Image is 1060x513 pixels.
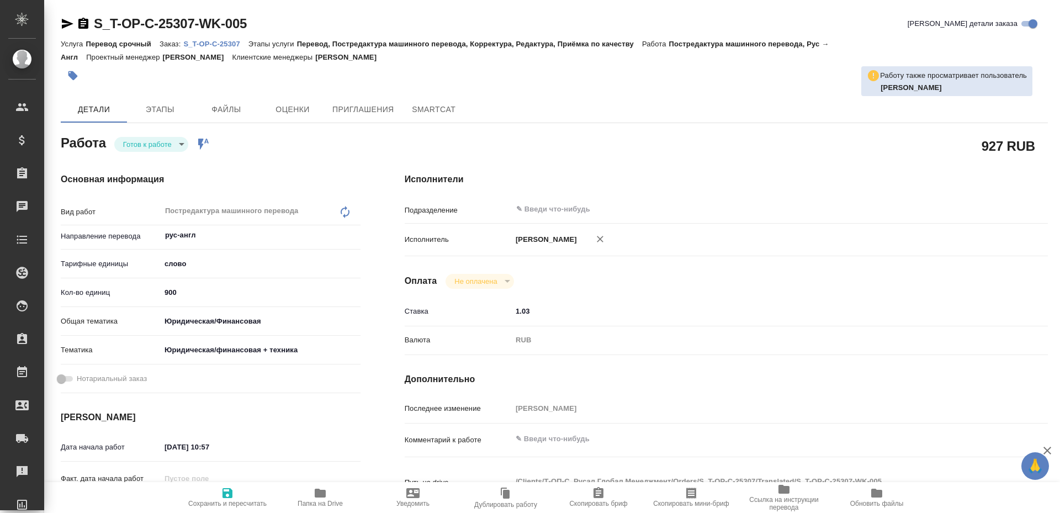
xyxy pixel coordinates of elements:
[396,500,430,507] span: Уведомить
[61,345,161,356] p: Тематика
[642,40,669,48] p: Работа
[61,231,161,242] p: Направление перевода
[830,482,923,513] button: Обновить файлы
[880,70,1027,81] p: Работу также просматривает пользователь
[61,442,161,453] p: Дата начала работ
[315,53,385,61] p: [PERSON_NAME]
[161,312,361,331] div: Юридическая/Финансовая
[61,40,86,48] p: Услуга
[645,482,738,513] button: Скопировать мини-бриф
[134,103,187,117] span: Этапы
[161,284,361,300] input: ✎ Введи что-нибудь
[183,39,248,48] a: S_T-OP-C-25307
[405,274,437,288] h4: Оплата
[569,500,627,507] span: Скопировать бриф
[881,83,942,92] b: [PERSON_NAME]
[274,482,367,513] button: Папка на Drive
[1021,452,1049,480] button: 🙏
[459,482,552,513] button: Дублировать работу
[120,140,175,149] button: Готов к работе
[67,103,120,117] span: Детали
[61,258,161,269] p: Тарифные единицы
[405,205,512,216] p: Подразделение
[354,234,357,236] button: Open
[114,137,188,152] div: Готов к работе
[77,17,90,30] button: Скопировать ссылку
[552,482,645,513] button: Скопировать бриф
[181,482,274,513] button: Сохранить и пересчитать
[86,40,160,48] p: Перевод срочный
[266,103,319,117] span: Оценки
[160,40,183,48] p: Заказ:
[367,482,459,513] button: Уведомить
[161,470,257,486] input: Пустое поле
[512,331,994,350] div: RUB
[61,207,161,218] p: Вид работ
[982,136,1035,155] h2: 927 RUB
[161,341,361,359] div: Юридическая/финансовая + техника
[61,173,361,186] h4: Основная информация
[744,496,824,511] span: Ссылка на инструкции перевода
[332,103,394,117] span: Приглашения
[200,103,253,117] span: Файлы
[446,274,513,289] div: Готов к работе
[515,203,954,216] input: ✎ Введи что-нибудь
[61,287,161,298] p: Кол-во единиц
[512,303,994,319] input: ✎ Введи что-нибудь
[881,82,1027,93] p: Сидоренко Ольга
[232,53,316,61] p: Клиентские менеджеры
[61,411,361,424] h4: [PERSON_NAME]
[161,255,361,273] div: слово
[183,40,248,48] p: S_T-OP-C-25307
[405,335,512,346] p: Валюта
[988,208,990,210] button: Open
[908,18,1017,29] span: [PERSON_NAME] детали заказа
[451,277,500,286] button: Не оплачена
[297,40,642,48] p: Перевод, Постредактура машинного перевода, Корректура, Редактура, Приёмка по качеству
[61,473,161,484] p: Факт. дата начала работ
[405,435,512,446] p: Комментарий к работе
[405,373,1048,386] h4: Дополнительно
[94,16,247,31] a: S_T-OP-C-25307-WK-005
[512,472,994,491] textarea: /Clients/Т-ОП-С_Русал Глобал Менеджмент/Orders/S_T-OP-C-25307/Translated/S_T-OP-C-25307-WK-005
[738,482,830,513] button: Ссылка на инструкции перевода
[653,500,729,507] span: Скопировать мини-бриф
[512,400,994,416] input: Пустое поле
[474,501,537,509] span: Дублировать работу
[77,373,147,384] span: Нотариальный заказ
[405,234,512,245] p: Исполнитель
[405,477,512,488] p: Путь на drive
[405,306,512,317] p: Ставка
[61,17,74,30] button: Скопировать ссылку для ЯМессенджера
[298,500,343,507] span: Папка на Drive
[61,132,106,152] h2: Работа
[61,316,161,327] p: Общая тематика
[588,227,612,251] button: Удалить исполнителя
[405,173,1048,186] h4: Исполнители
[188,500,267,507] span: Сохранить и пересчитать
[512,234,577,245] p: [PERSON_NAME]
[405,403,512,414] p: Последнее изменение
[86,53,162,61] p: Проектный менеджер
[163,53,232,61] p: [PERSON_NAME]
[161,439,257,455] input: ✎ Введи что-нибудь
[407,103,460,117] span: SmartCat
[61,64,85,88] button: Добавить тэг
[248,40,297,48] p: Этапы услуги
[850,500,904,507] span: Обновить файлы
[1026,454,1045,478] span: 🙏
